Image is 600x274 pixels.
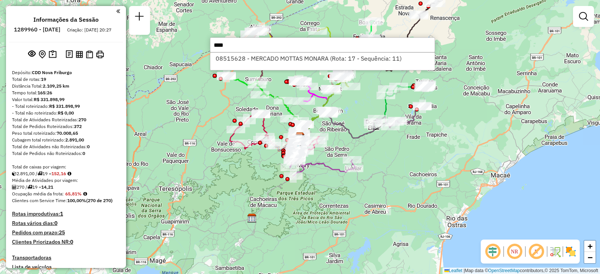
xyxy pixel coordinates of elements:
li: [object Object] [210,53,435,64]
button: Exibir sessão original [27,48,37,60]
button: Visualizar Romaneio [84,49,94,60]
img: CDD Nova Friburgo [295,132,305,142]
h4: Informações da Sessão [33,16,99,23]
div: 270 / 19 = [12,184,120,191]
a: Exibir filtros [576,9,591,24]
div: Peso total roteirizado: [12,130,120,137]
span: − [588,253,592,262]
strong: 165:26 [37,90,52,95]
a: Nova sessão e pesquisa [132,9,147,26]
span: Clientes com Service Time: [12,198,67,203]
strong: 0 [54,220,57,226]
button: Centralizar mapa no depósito ou ponto de apoio [37,49,47,60]
h4: Clientes Priorizados NR: [12,239,120,245]
div: - Total não roteirizado: [12,110,120,116]
strong: 65,81% [65,191,82,197]
strong: 25 [59,229,65,236]
div: - Total roteirizado: [12,103,120,110]
div: Média de Atividades por viagem: [12,177,120,184]
span: Exibir rótulo [527,243,545,261]
h6: 1289960 - [DATE] [14,26,60,33]
i: Cubagem total roteirizado [12,171,16,176]
h4: Rotas improdutivas: [12,211,120,217]
strong: 0 [87,144,90,149]
div: Criação: [DATE] 20:27 [64,27,114,33]
a: Zoom out [584,252,595,263]
span: + [588,241,592,251]
div: Total de Atividades Roteirizadas: [12,116,120,123]
strong: 270 [78,117,86,122]
strong: 100,00% [67,198,86,203]
span: | [463,268,465,273]
strong: 1 [60,210,63,217]
div: Cubagem total roteirizado: [12,137,120,143]
div: Map data © contributors,© 2025 TomTom, Microsoft [442,268,600,274]
img: CDI Macacu [247,213,257,223]
strong: R$ 331.898,99 [34,97,64,102]
strong: 2.891,00 [65,137,84,143]
i: Total de rotas [27,185,32,189]
button: Logs desbloquear sessão [64,49,74,60]
strong: 372 [74,124,82,129]
div: Total de Pedidos Roteirizados: [12,123,120,130]
strong: 14,21 [41,184,53,190]
strong: CDD Nova Friburgo [32,70,72,75]
div: Total de Pedidos não Roteirizados: [12,150,120,157]
button: Painel de Sugestão [47,49,58,60]
h4: Pedidos com prazo: [12,229,65,236]
span: Ocultar deslocamento [484,243,502,261]
a: Zoom in [584,241,595,252]
div: Total de caixas por viagem: [12,164,120,170]
strong: 152,16 [51,171,66,176]
h4: Lista de veículos [12,264,120,270]
a: Leaflet [444,268,462,273]
a: Clique aqui para minimizar o painel [116,7,120,15]
div: Total de Atividades não Roteirizadas: [12,143,120,150]
strong: R$ 331.898,99 [49,103,80,109]
div: Tempo total: [12,89,120,96]
strong: 0 [70,238,73,245]
ul: Option List [210,53,435,64]
div: Distância Total: [12,83,120,89]
em: Média calculada utilizando a maior ocupação (%Peso ou %Cubagem) de cada rota da sessão. Rotas cro... [83,192,87,196]
img: Exibir/Ocultar setores [565,246,577,258]
a: OpenStreetMap [488,268,520,273]
h4: Rotas vários dias: [12,220,120,226]
strong: 19 [41,76,46,82]
button: Visualizar relatório de Roteirização [74,49,84,59]
span: Ocupação média da frota: [12,191,64,197]
div: Valor total: [12,96,120,103]
strong: R$ 0,00 [58,110,74,116]
div: 2.891,00 / 19 = [12,170,120,177]
div: Total de rotas: [12,76,120,83]
span: Ocultar NR [505,243,523,261]
strong: 0 [82,150,85,156]
strong: 2.109,25 km [43,83,69,89]
img: Fluxo de ruas [549,246,561,258]
button: Imprimir Rotas [94,49,105,60]
i: Meta Caixas/viagem: 173,30 Diferença: -21,14 [67,171,71,176]
i: Total de Atividades [12,185,16,189]
h4: Transportadoras [12,255,120,261]
strong: (270 de 270) [86,198,112,203]
div: Depósito: [12,69,120,76]
i: Total de rotas [37,171,42,176]
strong: 70.008,65 [57,130,78,136]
